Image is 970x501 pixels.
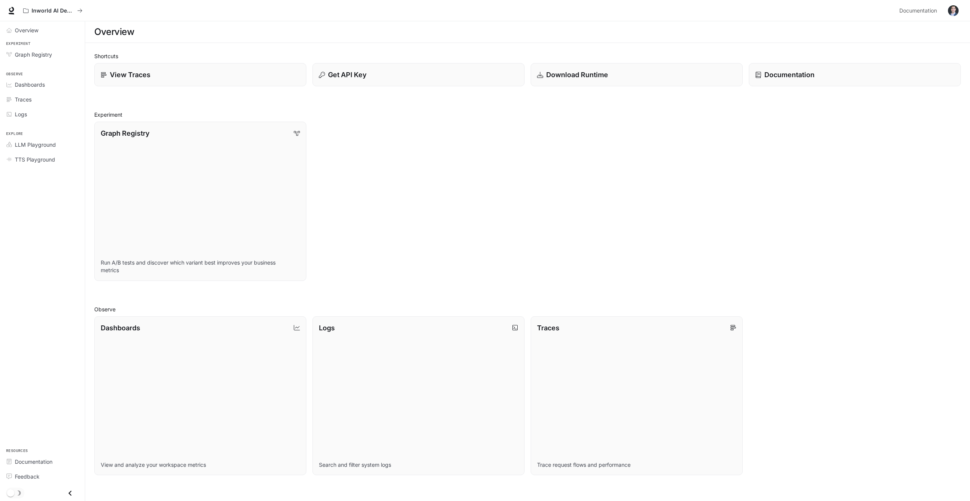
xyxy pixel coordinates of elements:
[899,6,937,16] span: Documentation
[7,488,14,497] span: Dark mode toggle
[101,461,300,469] p: View and analyze your workspace metrics
[110,70,151,80] p: View Traces
[101,323,140,333] p: Dashboards
[3,48,82,61] a: Graph Registry
[32,8,74,14] p: Inworld AI Demos
[319,461,518,469] p: Search and filter system logs
[546,70,608,80] p: Download Runtime
[94,111,961,119] h2: Experiment
[946,3,961,18] button: User avatar
[15,26,38,34] span: Overview
[3,455,82,468] a: Documentation
[94,305,961,313] h2: Observe
[15,110,27,118] span: Logs
[3,93,82,106] a: Traces
[3,470,82,483] a: Feedback
[94,122,306,281] a: Graph RegistryRun A/B tests and discover which variant best improves your business metrics
[537,461,736,469] p: Trace request flows and performance
[15,472,40,480] span: Feedback
[15,81,45,89] span: Dashboards
[328,70,366,80] p: Get API Key
[15,95,32,103] span: Traces
[15,458,52,466] span: Documentation
[62,485,79,501] button: Close drawer
[15,51,52,59] span: Graph Registry
[531,316,743,476] a: TracesTrace request flows and performance
[312,316,525,476] a: LogsSearch and filter system logs
[101,128,149,138] p: Graph Registry
[15,155,55,163] span: TTS Playground
[3,138,82,151] a: LLM Playground
[15,141,56,149] span: LLM Playground
[537,323,559,333] p: Traces
[94,52,961,60] h2: Shortcuts
[3,153,82,166] a: TTS Playground
[101,259,300,274] p: Run A/B tests and discover which variant best improves your business metrics
[3,78,82,91] a: Dashboards
[20,3,86,18] button: All workspaces
[3,108,82,121] a: Logs
[319,323,335,333] p: Logs
[749,63,961,86] a: Documentation
[94,63,306,86] a: View Traces
[94,24,134,40] h1: Overview
[3,24,82,37] a: Overview
[764,70,815,80] p: Documentation
[531,63,743,86] a: Download Runtime
[312,63,525,86] button: Get API Key
[896,3,943,18] a: Documentation
[948,5,959,16] img: User avatar
[94,316,306,476] a: DashboardsView and analyze your workspace metrics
